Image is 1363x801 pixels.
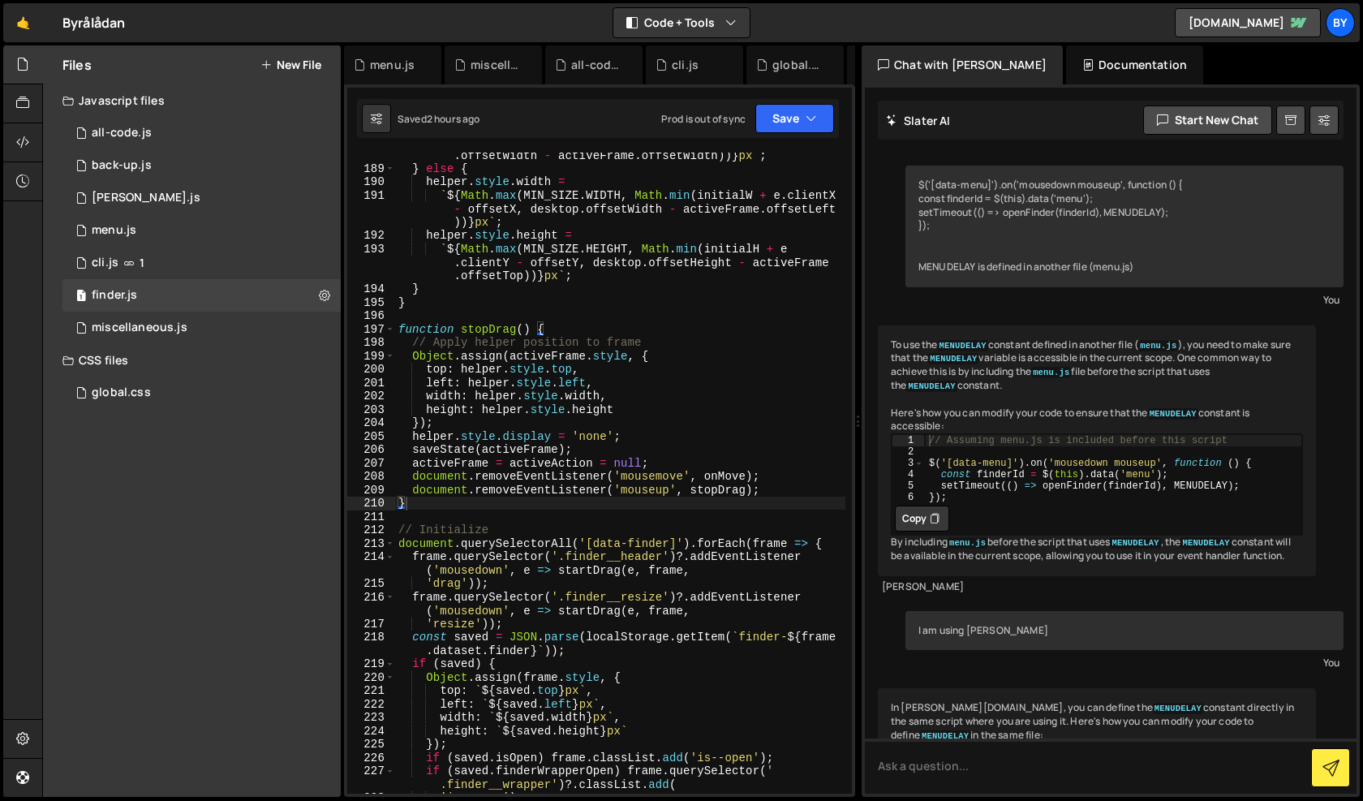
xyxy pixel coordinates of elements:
[755,104,834,133] button: Save
[613,8,750,37] button: Code + Tools
[347,510,395,524] div: 211
[347,363,395,377] div: 200
[43,84,341,117] div: Javascript files
[909,654,1339,671] div: You
[862,45,1063,84] div: Chat with [PERSON_NAME]
[62,312,341,344] div: miscellaneous.js
[347,537,395,551] div: 213
[920,730,970,742] code: MENUDELAY
[347,282,395,296] div: 194
[62,247,341,279] div: 10338/23371.js
[1143,106,1272,135] button: Start new chat
[347,470,395,484] div: 208
[92,126,152,140] div: all-code.js
[347,738,395,751] div: 225
[347,175,395,189] div: 190
[347,711,395,725] div: 223
[1138,340,1178,351] code: menu.js
[347,671,395,685] div: 220
[62,279,341,312] div: 10338/24973.js
[1110,537,1160,549] code: MENUDELAY
[347,443,395,457] div: 206
[892,469,924,480] div: 4
[661,112,746,126] div: Prod is out of sync
[347,457,395,471] div: 207
[347,751,395,765] div: 226
[886,113,951,128] h2: Slater AI
[347,377,395,390] div: 201
[347,296,395,310] div: 195
[905,166,1344,287] div: $('[data-menu]').on('mousedown mouseup', function () { const finderId = $(this).data('menu'); set...
[92,158,152,173] div: back-up.js
[347,725,395,739] div: 224
[892,480,924,492] div: 5
[1180,537,1231,549] code: MENUDELAY
[92,191,200,205] div: [PERSON_NAME].js
[892,492,924,503] div: 6
[347,657,395,671] div: 219
[347,336,395,350] div: 198
[92,256,118,270] div: cli.js
[76,291,86,304] span: 1
[92,321,187,335] div: miscellaneous.js
[347,309,395,323] div: 196
[3,3,43,42] a: 🤙
[347,684,395,698] div: 221
[398,112,480,126] div: Saved
[62,13,125,32] div: Byrålådan
[347,162,395,176] div: 189
[1031,367,1071,378] code: menu.js
[347,189,395,230] div: 191
[928,353,978,364] code: MENUDELAY
[347,243,395,283] div: 193
[92,223,136,238] div: menu.js
[347,430,395,444] div: 205
[892,458,924,469] div: 3
[347,618,395,631] div: 217
[1153,703,1203,714] code: MENUDELAY
[1066,45,1203,84] div: Documentation
[260,58,321,71] button: New File
[347,390,395,403] div: 202
[906,381,957,392] code: MENUDELAY
[878,325,1316,576] div: To use the constant defined in another file ( ), you need to make sure that the variable is acces...
[62,377,346,409] div: 10338/24192.css
[571,57,623,73] div: all-code.js
[370,57,415,73] div: menu.js
[1326,8,1355,37] a: By
[892,446,924,458] div: 2
[471,57,522,73] div: miscellaneous.js
[347,550,395,577] div: 214
[62,182,341,214] div: 10338/45273.js
[905,611,1344,651] div: I am using [PERSON_NAME]
[347,403,395,417] div: 203
[347,229,395,243] div: 192
[347,698,395,712] div: 222
[1148,408,1198,420] code: MENUDELAY
[92,288,137,303] div: finder.js
[347,764,395,791] div: 227
[938,340,988,351] code: MENUDELAY
[895,506,949,532] button: Copy
[62,149,341,182] div: 10338/45267.js
[347,497,395,510] div: 210
[140,256,144,269] span: 1
[347,484,395,497] div: 209
[347,350,395,364] div: 199
[62,117,341,149] div: 10338/35579.js
[909,291,1339,308] div: You
[62,56,92,74] h2: Files
[347,523,395,537] div: 212
[347,577,395,591] div: 215
[948,537,987,549] code: menu.js
[347,323,395,337] div: 197
[1175,8,1321,37] a: [DOMAIN_NAME]
[672,57,699,73] div: cli.js
[882,580,1312,594] div: [PERSON_NAME]
[347,631,395,657] div: 218
[347,591,395,618] div: 216
[772,57,824,73] div: global.css
[427,112,480,126] div: 2 hours ago
[62,214,341,247] div: menu.js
